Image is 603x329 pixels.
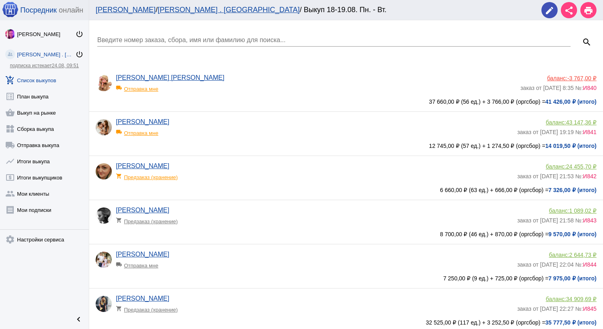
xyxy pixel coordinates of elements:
div: 12 745,00 ₽ (57 ед.) + 1 274,50 ₽ (оргсбор) = [96,143,597,149]
div: 37 660,00 ₽ (56 ед.) + 3 766,00 ₽ (оргсбор) = [96,98,597,105]
a: [PERSON_NAME] [116,162,169,169]
a: подписка истекает24.08, 09:51 [10,63,79,68]
span: И842 [583,173,597,179]
div: Предзаказ (хранение) [116,214,183,224]
a: [PERSON_NAME] [PERSON_NAME] [116,74,225,81]
mat-icon: local_shipping [116,261,124,267]
mat-icon: widgets [5,124,15,134]
a: [PERSON_NAME] [116,295,169,302]
div: заказ от [DATE] 21:53 №: [517,170,597,179]
div: Отправка мне [116,126,183,136]
b: 14 019,50 ₽ (итого) [545,143,597,149]
mat-icon: list_alt [5,92,15,101]
div: баланс: [520,75,597,81]
div: баланс: [517,296,597,302]
mat-icon: receipt [5,205,15,215]
span: Посредник [20,6,57,15]
span: 43 147,36 ₽ [566,119,597,126]
mat-icon: local_shipping [116,85,124,91]
a: [PERSON_NAME] [116,251,169,258]
span: 24.08, 09:51 [52,63,79,68]
div: 8 700,00 ₽ (46 ед.) + 870,00 ₽ (оргсбор) = [96,231,597,237]
div: 32 525,00 ₽ (117 ед.) + 3 252,50 ₽ (оргсбор) = [96,319,597,326]
b: 35 777,50 ₽ (итого) [545,319,597,326]
div: / / Выкуп 18-19.08. Пн. - Вт. [96,6,533,14]
div: Предзаказ (хранение) [116,302,183,313]
mat-icon: print [584,6,593,15]
mat-icon: power_settings_new [75,30,83,38]
div: Отправка мне [116,258,183,269]
div: баланс: [517,119,597,126]
span: И841 [583,129,597,135]
mat-icon: local_shipping [5,140,15,150]
mat-icon: settings [5,235,15,244]
span: И844 [583,261,597,268]
mat-icon: local_shipping [116,129,124,135]
mat-icon: group [5,189,15,199]
mat-icon: chevron_left [74,314,83,324]
mat-icon: local_atm [5,173,15,182]
b: 7 326,00 ₽ (итого) [548,187,597,193]
mat-icon: search [582,37,592,47]
div: баланс: [517,207,597,214]
a: [PERSON_NAME] . [GEOGRAPHIC_DATA] [158,6,299,14]
mat-icon: add_shopping_cart [5,75,15,85]
input: Введите номер заказа, сбора, имя или фамилию для поиска... [97,36,571,44]
mat-icon: shopping_cart [116,305,124,312]
img: VyevhIhXUBGJuqPzIXZ0vD-_axNkIDE5xpnKykm7fq11-o9OrbMsybiMqzlFUJnAuAs7bt1ozs1z9-IM4AfpKB-L.jpg [96,252,112,268]
a: [PERSON_NAME] [116,207,169,214]
span: 1 089,02 ₽ [569,207,597,214]
div: баланс: [517,252,597,258]
img: e78SHcMQxUdyZPSmMuqhNNSihG5qwqpCvo9g4MOCF4FTeRBVJFDFa5Ue9I0hMuL5lN3RLiAO5xl6ZtzinHj_WwJj.jpg [96,119,112,135]
b: 7 975,00 ₽ (итого) [548,275,597,282]
div: заказ от [DATE] 22:04 №: [517,258,597,268]
mat-icon: edit [545,6,554,15]
span: И840 [583,85,597,91]
img: community_200.png [5,49,15,59]
div: [PERSON_NAME] . [GEOGRAPHIC_DATA] [17,51,75,58]
a: [PERSON_NAME] [96,6,156,14]
img: 9bX9eWR0xDgCiTIhQTzpvXJIoeDPQLXe9CHnn3Gs1PGb3J-goD_dDXIagjGUYbFRmMTp9d7qhpcK6TVyPhbmsz2d.jpg [96,207,112,224]
span: 24 455,70 ₽ [566,163,597,170]
span: 34 909,69 ₽ [566,296,597,302]
div: заказ от [DATE] 22:27 №: [517,302,597,312]
b: 9 570,00 ₽ (итого) [548,231,597,237]
div: [PERSON_NAME] [17,31,75,37]
span: -3 767,00 ₽ [567,75,597,81]
div: Отправка мне [116,81,183,92]
a: [PERSON_NAME] [116,118,169,125]
mat-icon: shopping_cart [116,173,124,179]
img: -b3CGEZm7JiWNz4MSe0vK8oszDDqK_yjx-I-Zpe58LR35vGIgXxFA2JGcGbEMVaWNP5BujAwwLFBmyesmt8751GY.jpg [96,296,112,312]
span: онлайн [59,6,83,15]
mat-icon: power_settings_new [75,50,83,58]
div: заказ от [DATE] 8:35 №: [520,81,597,91]
div: 6 660,00 ₽ (63 ед.) + 666,00 ₽ (оргсбор) = [96,187,597,193]
div: баланс: [517,163,597,170]
img: 73xLq58P2BOqs-qIllg3xXCtabieAB0OMVER0XTxHpc0AjG-Rb2SSuXsq4It7hEfqgBcQNho.jpg [5,29,15,39]
div: заказ от [DATE] 19:19 №: [517,126,597,135]
span: 2 644,73 ₽ [569,252,597,258]
img: apple-icon-60x60.png [2,1,18,17]
img: aCVqTDZenoBfl6v_qWDcIofiBHVu5uxJfPNv9WsMS2KeREiEpFR6GbS6HGEkgYvt5kZD5LkmkBn1hm8QspLKlgAU.jpg [96,75,112,91]
mat-icon: shopping_cart [116,217,124,223]
div: 7 250,00 ₽ (9 ед.) + 725,00 ₽ (оргсбор) = [96,275,597,282]
div: Предзаказ (хранение) [116,170,183,180]
b: 41 426,00 ₽ (итого) [545,98,597,105]
span: И843 [583,217,597,224]
mat-icon: shopping_basket [5,108,15,117]
img: lTMkEctRifZclLSmMfjPiqPo9_IitIQc7Zm9_kTpSvtuFf7FYwI_Wl6KSELaRxoJkUZJMTCIoWL9lUW6Yz6GDjvR.jpg [96,163,112,179]
mat-icon: show_chart [5,156,15,166]
div: заказ от [DATE] 21:58 №: [517,214,597,224]
mat-icon: share [564,6,574,15]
